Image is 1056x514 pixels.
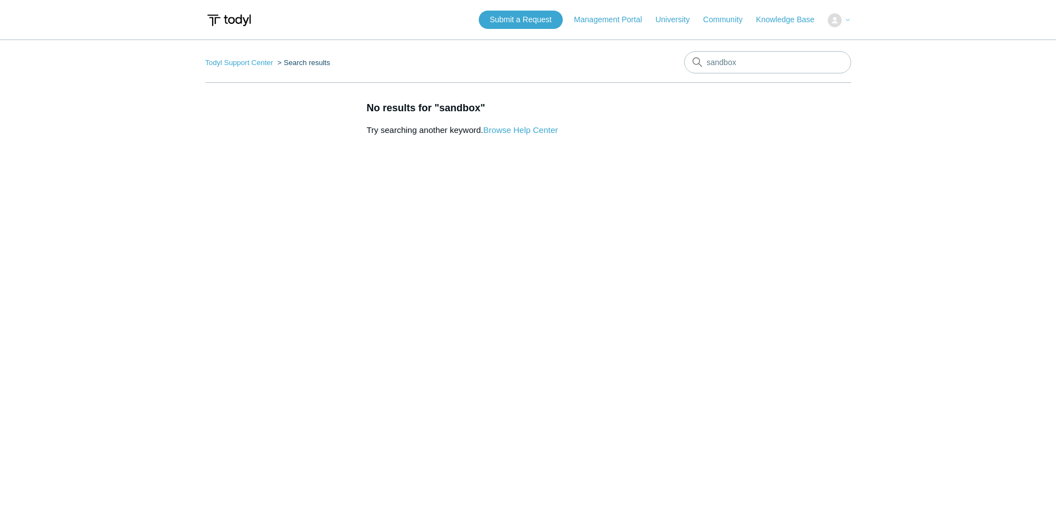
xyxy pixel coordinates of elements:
h1: No results for "sandbox" [367,101,851,116]
a: Community [703,14,754,26]
li: Todyl Support Center [205,58,276,67]
a: Browse Help Center [483,125,558,135]
a: University [655,14,700,26]
img: Todyl Support Center Help Center home page [205,10,253,31]
p: Try searching another keyword. [367,124,851,137]
a: Management Portal [574,14,653,26]
a: Knowledge Base [756,14,826,26]
li: Search results [275,58,330,67]
input: Search [684,51,851,73]
a: Todyl Support Center [205,58,273,67]
a: Submit a Request [479,11,563,29]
